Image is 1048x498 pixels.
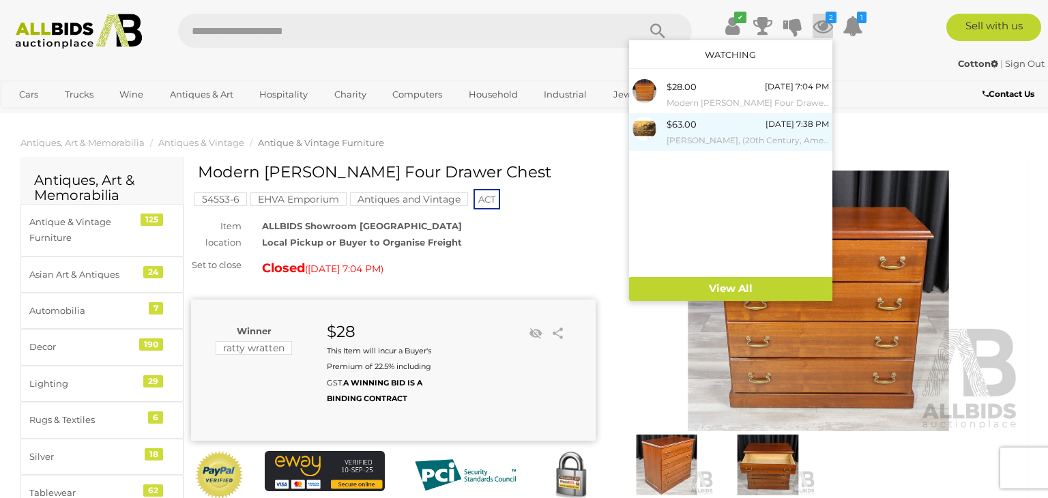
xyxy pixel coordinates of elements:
li: Unwatch this item [525,323,546,344]
a: Trucks [56,83,102,106]
small: [PERSON_NAME], (20th Century, American, 1970-), Dark Wave (Obey), Original Signed & Dated Offset ... [667,133,829,148]
i: ✔ [734,12,746,23]
small: This Item will incur a Buyer's Premium of 22.5% including GST. [327,346,431,403]
div: 62 [143,484,163,497]
a: [GEOGRAPHIC_DATA] [10,106,125,129]
div: 7 [149,302,163,314]
div: Silver [29,449,142,465]
div: [DATE] 7:38 PM [766,117,829,132]
a: Charity [325,83,375,106]
div: Asian Art & Antiques [29,267,142,282]
div: Lighting [29,376,142,392]
div: 29 [143,375,163,387]
span: ( ) [305,263,383,274]
img: Modern Parker Four Drawer Chest [720,435,815,495]
div: 18 [145,448,163,460]
a: Cotton [958,58,1000,69]
img: Allbids.com.au [8,14,150,49]
div: 6 [148,411,163,424]
a: Rugs & Textiles 6 [20,402,184,438]
a: Decor 190 [20,329,184,365]
a: Cars [10,83,47,106]
a: Household [460,83,527,106]
a: Antiques, Art & Memorabilia [20,137,145,148]
a: Asian Art & Antiques 24 [20,257,184,293]
b: A WINNING BID IS A BINDING CONTRACT [327,378,422,403]
strong: Closed [262,261,305,276]
a: ✔ [723,14,743,38]
a: 54553-6 [194,194,247,205]
small: Modern [PERSON_NAME] Four Drawer Chest [667,96,829,111]
span: $28.00 [667,81,697,92]
a: $63.00 [DATE] 7:38 PM [PERSON_NAME], (20th Century, American, 1970-), Dark Wave (Obey), Original ... [629,113,832,151]
a: Wine [111,83,152,106]
a: Antiques & Vintage [158,137,244,148]
a: Silver 18 [20,439,184,475]
button: Search [624,14,692,48]
a: $28.00 [DATE] 7:04 PM Modern [PERSON_NAME] Four Drawer Chest [629,76,832,113]
img: eWAY Payment Gateway [265,451,385,491]
a: Sign Out [1005,58,1045,69]
div: 24 [143,266,163,278]
img: 54219-5a.jpg [632,117,656,141]
div: 190 [139,338,163,351]
a: Watching [705,49,756,60]
mark: Antiques and Vintage [350,192,468,206]
div: 125 [141,214,163,226]
mark: EHVA Emporium [250,192,347,206]
a: Hospitality [250,83,317,106]
a: Sell with us [946,14,1041,41]
a: Antique & Vintage Furniture [258,137,384,148]
strong: Local Pickup or Buyer to Organise Freight [262,237,462,248]
mark: ratty wratten [216,341,292,355]
img: Modern Parker Four Drawer Chest [620,435,714,495]
div: Automobilia [29,303,142,319]
strong: ALLBIDS Showroom [GEOGRAPHIC_DATA] [262,220,462,231]
a: Antique & Vintage Furniture 125 [20,204,184,257]
i: 2 [826,12,836,23]
div: Decor [29,339,142,355]
strong: Cotton [958,58,998,69]
div: Rugs & Textiles [29,412,142,428]
a: Computers [383,83,451,106]
strong: $28 [327,322,355,341]
h2: Antiques, Art & Memorabilia [34,173,170,203]
a: Antiques & Art [161,83,242,106]
div: Item location [181,218,252,250]
a: Contact Us [982,87,1038,102]
a: Antiques and Vintage [350,194,468,205]
span: | [1000,58,1003,69]
mark: 54553-6 [194,192,247,206]
a: View All [629,277,832,301]
div: Set to close [181,257,252,273]
span: ACT [474,189,500,209]
a: 1 [843,14,863,38]
a: Lighting 29 [20,366,184,402]
a: Industrial [535,83,596,106]
b: Winner [237,325,272,336]
a: Automobilia 7 [20,293,184,329]
a: EHVA Emporium [250,194,347,205]
a: 2 [813,14,833,38]
img: 54553-6a.jpg [632,79,656,103]
span: [DATE] 7:04 PM [308,263,381,275]
img: Modern Parker Four Drawer Chest [616,171,1021,431]
a: Jewellery [605,83,665,106]
div: [DATE] 7:04 PM [765,79,829,94]
span: $63.00 [667,119,697,130]
h1: Modern [PERSON_NAME] Four Drawer Chest [198,164,592,181]
i: 1 [857,12,867,23]
div: Antique & Vintage Furniture [29,214,142,246]
b: Contact Us [982,89,1034,99]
